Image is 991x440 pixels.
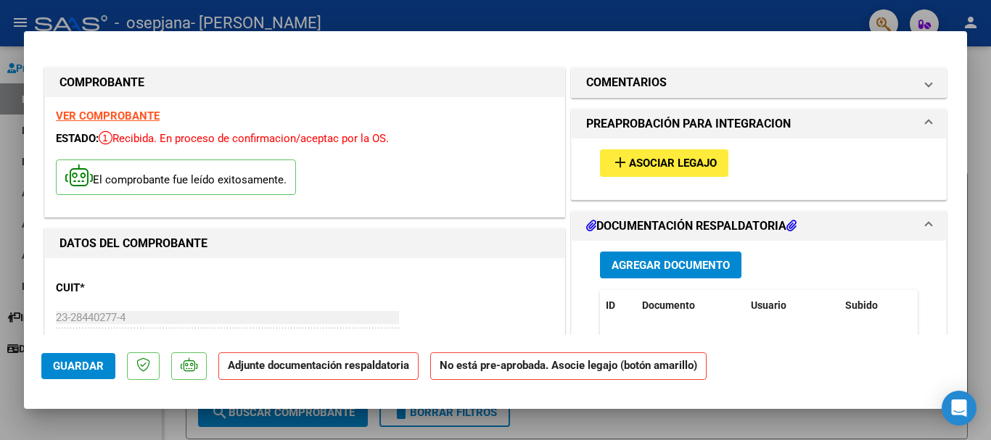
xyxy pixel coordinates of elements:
[912,290,984,321] datatable-header-cell: Acción
[612,154,629,171] mat-icon: add
[839,290,912,321] datatable-header-cell: Subido
[600,290,636,321] datatable-header-cell: ID
[228,359,409,372] strong: Adjunte documentación respaldatoria
[572,212,946,241] mat-expansion-panel-header: DOCUMENTACIÓN RESPALDATORIA
[430,352,707,381] strong: No está pre-aprobada. Asocie legajo (botón amarillo)
[942,391,976,426] div: Open Intercom Messenger
[642,299,695,311] span: Documento
[99,132,389,145] span: Recibida. En proceso de confirmacion/aceptac por la OS.
[586,115,791,133] h1: PREAPROBACIÓN PARA INTEGRACION
[751,299,786,311] span: Usuario
[612,259,730,272] span: Agregar Documento
[572,68,946,97] mat-expansion-panel-header: COMENTARIOS
[41,353,115,379] button: Guardar
[56,159,296,195] p: El comprobante fue leído exitosamente.
[586,74,667,91] h1: COMENTARIOS
[572,138,946,199] div: PREAPROBACIÓN PARA INTEGRACION
[572,109,946,138] mat-expansion-panel-header: PREAPROBACIÓN PARA INTEGRACION
[636,290,745,321] datatable-header-cell: Documento
[59,75,144,89] strong: COMPROBANTE
[56,280,205,296] p: CUIT
[745,290,839,321] datatable-header-cell: Usuario
[629,157,717,170] span: Asociar Legajo
[56,109,160,123] a: VER COMPROBANTE
[53,360,104,373] span: Guardar
[586,217,797,235] h1: DOCUMENTACIÓN RESPALDATORIA
[845,299,878,311] span: Subido
[56,132,99,145] span: ESTADO:
[600,252,741,278] button: Agregar Documento
[600,149,728,176] button: Asociar Legajo
[606,299,615,311] span: ID
[59,236,207,250] strong: DATOS DEL COMPROBANTE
